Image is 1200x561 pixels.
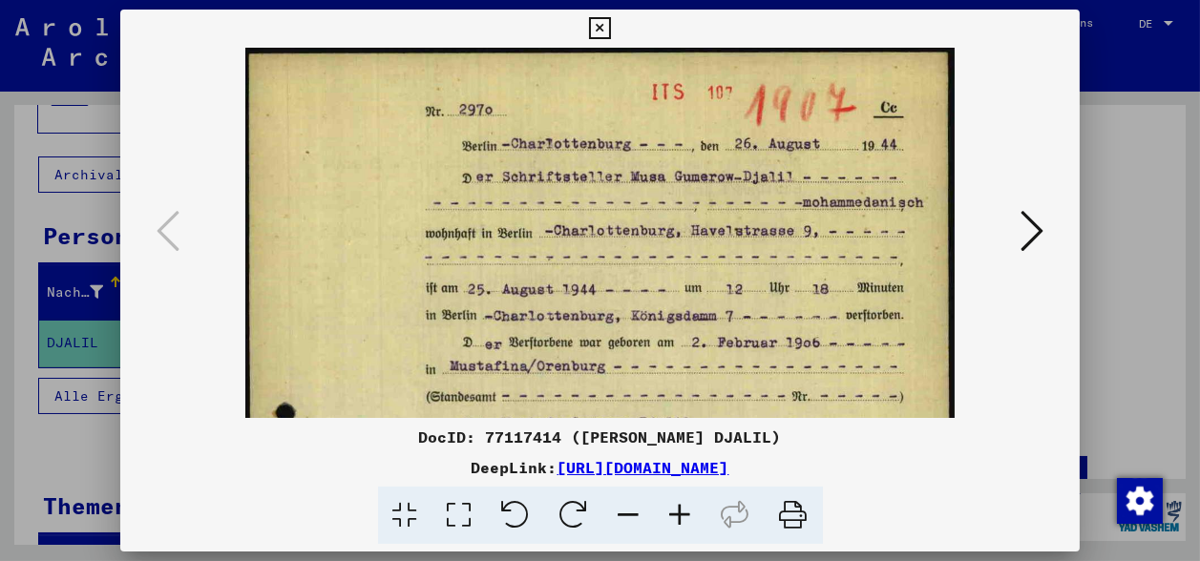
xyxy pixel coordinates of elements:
div: DeepLink: [120,456,1081,479]
a: [URL][DOMAIN_NAME] [558,458,729,477]
div: Zustimmung ändern [1116,477,1162,523]
img: Zustimmung ändern [1117,478,1163,524]
div: DocID: 77117414 ([PERSON_NAME] DJALIL) [120,426,1081,448]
